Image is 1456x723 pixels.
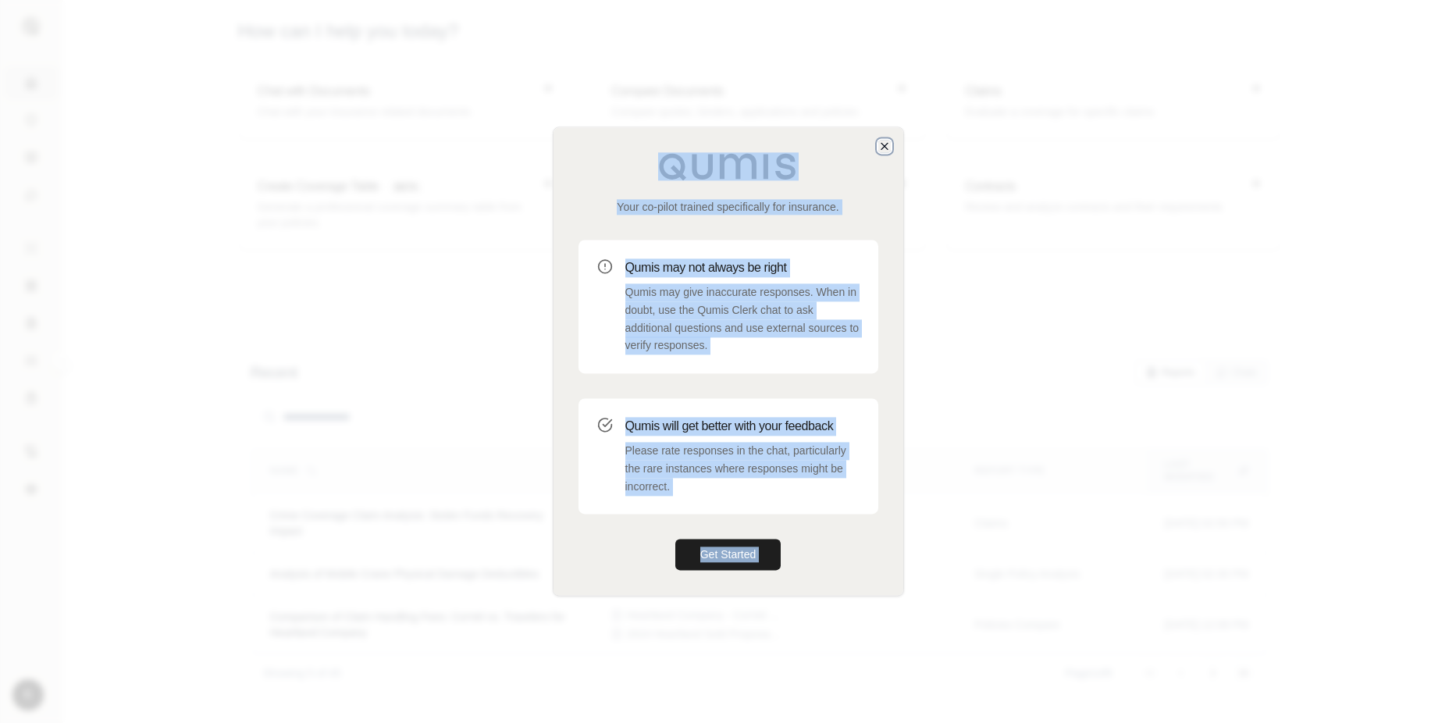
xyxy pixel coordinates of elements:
[625,258,860,277] h3: Qumis may not always be right
[658,152,799,180] img: Qumis Logo
[625,283,860,354] p: Qumis may give inaccurate responses. When in doubt, use the Qumis Clerk chat to ask additional qu...
[625,417,860,436] h3: Qumis will get better with your feedback
[578,199,878,215] p: Your co-pilot trained specifically for insurance.
[675,540,781,571] button: Get Started
[625,442,860,495] p: Please rate responses in the chat, particularly the rare instances where responses might be incor...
